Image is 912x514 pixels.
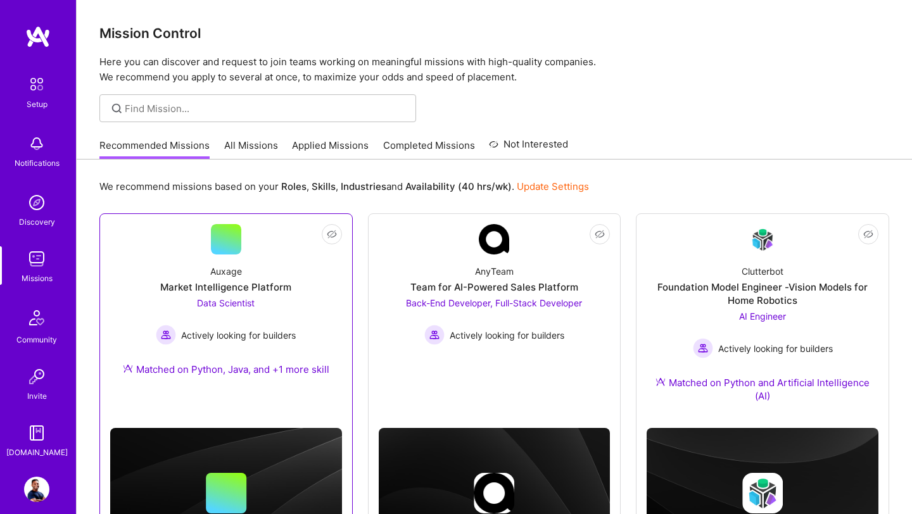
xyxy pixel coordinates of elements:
b: Skills [312,180,336,192]
span: Actively looking for builders [181,329,296,342]
img: Actively looking for builders [693,338,713,358]
i: icon EyeClosed [863,229,873,239]
img: bell [24,131,49,156]
div: Missions [22,272,53,285]
img: Company logo [474,473,514,513]
b: Industries [341,180,386,192]
div: Notifications [15,156,60,170]
img: teamwork [24,246,49,272]
p: Here you can discover and request to join teams working on meaningful missions with high-quality ... [99,54,889,85]
i: icon EyeClosed [595,229,605,239]
a: AuxageMarket Intelligence PlatformData Scientist Actively looking for buildersActively looking fo... [110,224,342,391]
span: Actively looking for builders [450,329,564,342]
div: Foundation Model Engineer -Vision Models for Home Robotics [647,280,878,307]
a: All Missions [224,139,278,160]
span: Back-End Developer, Full-Stack Developer [406,298,582,308]
a: User Avatar [21,477,53,502]
img: logo [25,25,51,48]
div: Matched on Python and Artificial Intelligence (AI) [647,376,878,403]
img: discovery [24,190,49,215]
input: Find Mission... [125,102,407,115]
img: Community [22,303,52,333]
b: Availability (40 hrs/wk) [405,180,512,192]
div: Discovery [19,215,55,229]
img: User Avatar [24,477,49,502]
h3: Mission Control [99,25,889,41]
img: setup [23,71,50,97]
i: icon EyeClosed [327,229,337,239]
a: Recommended Missions [99,139,210,160]
img: Actively looking for builders [156,325,176,345]
b: Roles [281,180,307,192]
img: Company logo [742,473,783,513]
a: Not Interested [489,137,568,160]
p: We recommend missions based on your , , and . [99,180,589,193]
img: Company Logo [747,225,778,254]
div: Invite [27,389,47,403]
span: AI Engineer [739,311,786,322]
img: guide book [24,420,49,446]
div: [DOMAIN_NAME] [6,446,68,459]
a: Update Settings [517,180,589,192]
img: Invite [24,364,49,389]
span: Actively looking for builders [718,342,833,355]
img: Company Logo [479,224,509,254]
div: Community [16,333,57,346]
a: Completed Missions [383,139,475,160]
div: Matched on Python, Java, and +1 more skill [123,363,329,376]
div: Setup [27,97,47,111]
div: Auxage [210,265,242,278]
div: AnyTeam [475,265,514,278]
div: Clutterbot [742,265,783,278]
a: Applied Missions [292,139,369,160]
a: Company LogoClutterbotFoundation Model Engineer -Vision Models for Home RoboticsAI Engineer Activ... [647,224,878,418]
img: Ateam Purple Icon [123,363,133,373]
div: Market Intelligence Platform [160,280,291,294]
div: Team for AI-Powered Sales Platform [410,280,578,294]
a: Company LogoAnyTeamTeam for AI-Powered Sales PlatformBack-End Developer, Full-Stack Developer Act... [379,224,611,386]
span: Data Scientist [197,298,255,308]
i: icon SearchGrey [110,101,124,116]
img: Actively looking for builders [424,325,445,345]
img: Ateam Purple Icon [655,377,666,387]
